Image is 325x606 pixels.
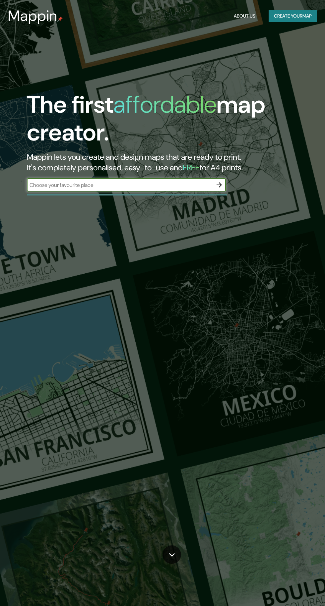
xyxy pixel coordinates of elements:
[231,10,258,22] button: About Us
[27,181,213,189] input: Choose your favourite place
[183,162,200,173] h5: FREE
[27,152,287,173] h2: Mappin lets you create and design maps that are ready to print. It's completely personalised, eas...
[113,89,217,120] h1: affordable
[269,10,317,22] button: Create yourmap
[57,17,63,22] img: mappin-pin
[27,91,287,152] h1: The first map creator.
[8,7,57,25] h3: Mappin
